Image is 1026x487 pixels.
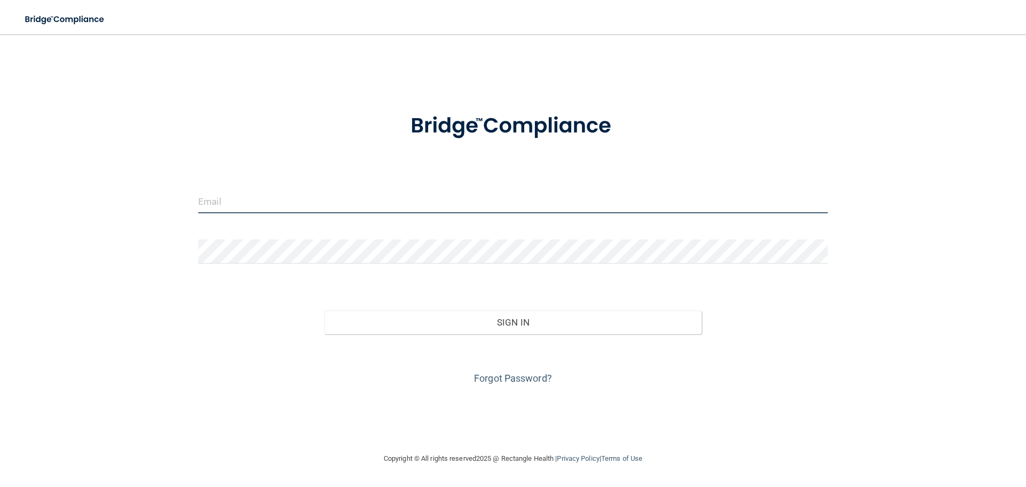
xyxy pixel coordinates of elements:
[388,98,638,154] img: bridge_compliance_login_screen.278c3ca4.svg
[324,311,702,334] button: Sign In
[474,373,552,384] a: Forgot Password?
[16,9,114,30] img: bridge_compliance_login_screen.278c3ca4.svg
[198,189,828,213] input: Email
[318,442,708,476] div: Copyright © All rights reserved 2025 @ Rectangle Health | |
[557,454,599,462] a: Privacy Policy
[601,454,642,462] a: Terms of Use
